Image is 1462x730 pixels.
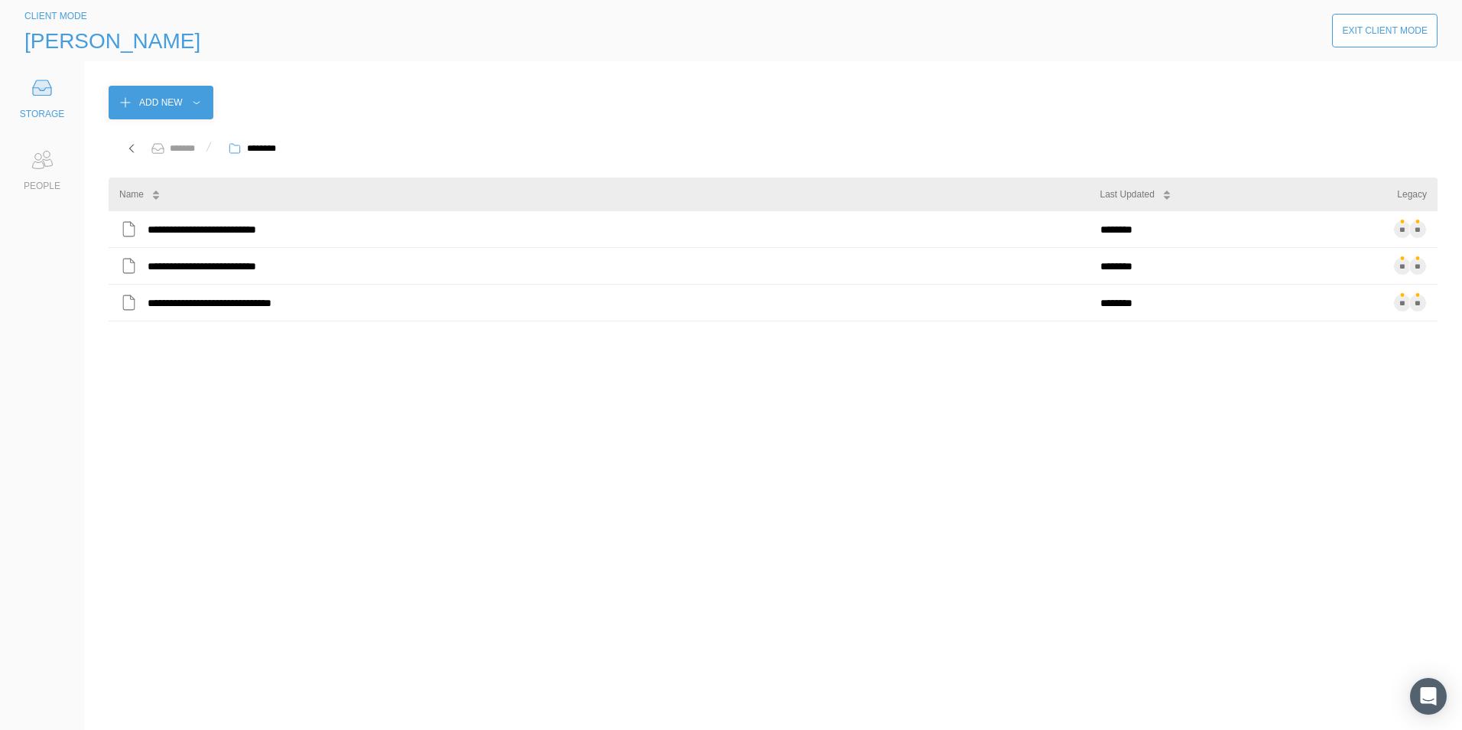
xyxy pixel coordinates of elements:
[109,86,213,119] button: Add New
[1397,187,1427,202] div: Legacy
[24,11,87,21] span: CLIENT MODE
[139,95,183,110] div: Add New
[24,178,60,194] div: PEOPLE
[1410,678,1447,715] div: Open Intercom Messenger
[1342,23,1428,38] div: Exit Client Mode
[20,106,64,122] div: STORAGE
[1332,14,1438,47] button: Exit Client Mode
[24,29,200,54] span: [PERSON_NAME]
[1100,187,1155,202] div: Last Updated
[119,187,144,202] div: Name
